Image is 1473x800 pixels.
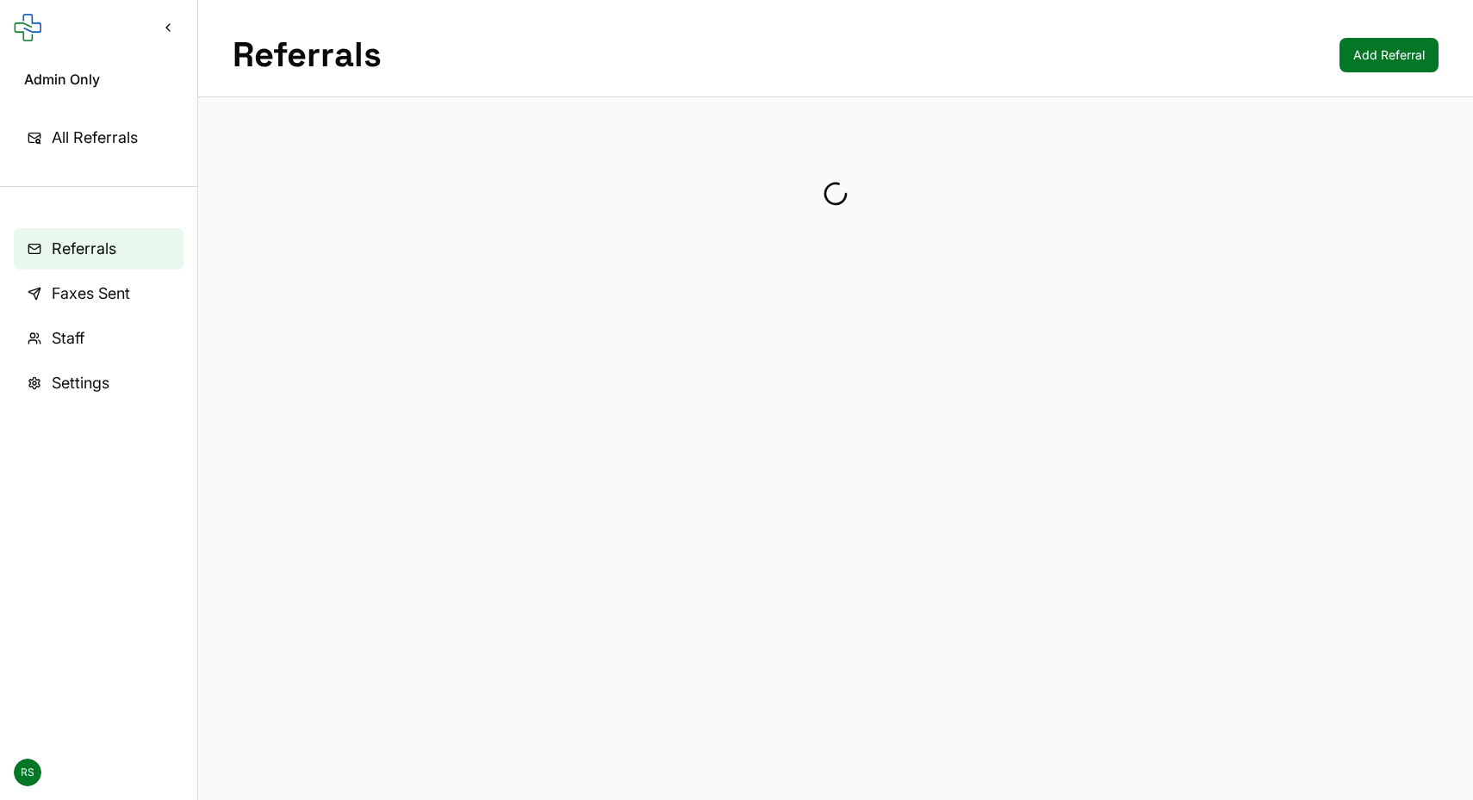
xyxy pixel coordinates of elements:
span: All Referrals [52,126,138,150]
a: Faxes Sent [14,273,183,314]
span: RS [14,759,41,786]
span: Settings [52,371,109,395]
a: Settings [14,363,183,404]
a: Staff [14,318,183,359]
h1: Referrals [233,34,382,76]
span: Faxes Sent [52,282,130,306]
span: Referrals [52,237,116,261]
a: Add Referral [1339,38,1439,72]
a: Referrals [14,228,183,270]
span: Admin Only [24,69,173,90]
button: Collapse sidebar [152,12,183,43]
span: Staff [52,326,84,350]
a: All Referrals [14,117,183,158]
